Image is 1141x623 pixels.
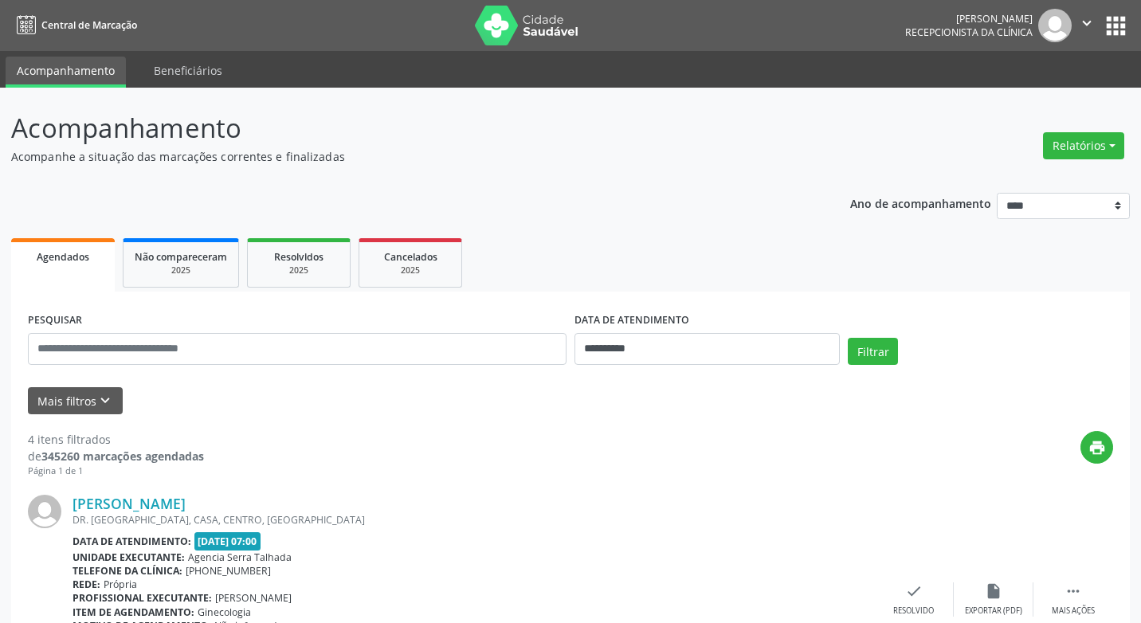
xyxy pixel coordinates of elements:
[905,12,1033,25] div: [PERSON_NAME]
[1072,9,1102,42] button: 
[965,605,1022,617] div: Exportar (PDF)
[215,591,292,605] span: [PERSON_NAME]
[28,308,82,333] label: PESQUISAR
[73,495,186,512] a: [PERSON_NAME]
[905,25,1033,39] span: Recepcionista da clínica
[1102,12,1130,40] button: apps
[28,495,61,528] img: img
[11,108,794,148] p: Acompanhamento
[41,18,137,32] span: Central de Marcação
[28,448,204,464] div: de
[135,250,227,264] span: Não compareceram
[37,250,89,264] span: Agendados
[73,591,212,605] b: Profissional executante:
[28,464,204,478] div: Página 1 de 1
[96,392,114,409] i: keyboard_arrow_down
[893,605,934,617] div: Resolvido
[6,57,126,88] a: Acompanhamento
[194,532,261,551] span: [DATE] 07:00
[135,264,227,276] div: 2025
[274,250,323,264] span: Resolvidos
[143,57,233,84] a: Beneficiários
[1052,605,1095,617] div: Mais ações
[574,308,689,333] label: DATA DE ATENDIMENTO
[73,578,100,591] b: Rede:
[848,338,898,365] button: Filtrar
[1065,582,1082,600] i: 
[259,264,339,276] div: 2025
[850,193,991,213] p: Ano de acompanhamento
[198,605,251,619] span: Ginecologia
[905,582,923,600] i: check
[186,564,271,578] span: [PHONE_NUMBER]
[73,513,874,527] div: DR. [GEOGRAPHIC_DATA], CASA, CENTRO, [GEOGRAPHIC_DATA]
[384,250,437,264] span: Cancelados
[73,564,182,578] b: Telefone da clínica:
[104,578,137,591] span: Própria
[11,148,794,165] p: Acompanhe a situação das marcações correntes e finalizadas
[41,449,204,464] strong: 345260 marcações agendadas
[11,12,137,38] a: Central de Marcação
[73,551,185,564] b: Unidade executante:
[73,605,194,619] b: Item de agendamento:
[28,387,123,415] button: Mais filtroskeyboard_arrow_down
[1080,431,1113,464] button: print
[371,264,450,276] div: 2025
[1078,14,1096,32] i: 
[73,535,191,548] b: Data de atendimento:
[1038,9,1072,42] img: img
[985,582,1002,600] i: insert_drive_file
[1043,132,1124,159] button: Relatórios
[28,431,204,448] div: 4 itens filtrados
[1088,439,1106,456] i: print
[188,551,292,564] span: Agencia Serra Talhada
